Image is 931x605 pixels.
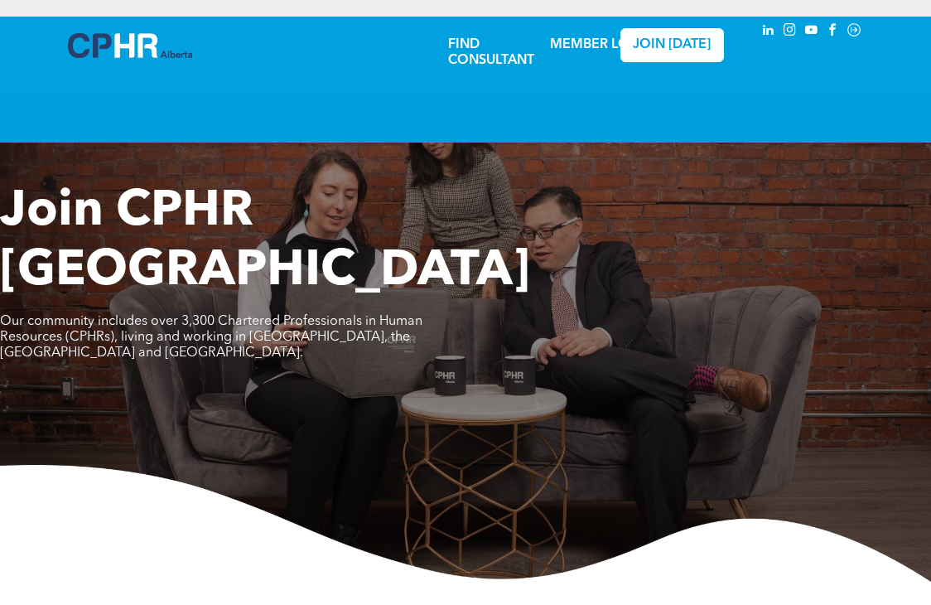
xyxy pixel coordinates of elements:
[780,21,798,43] a: instagram
[448,38,534,67] a: FIND CONSULTANT
[802,21,820,43] a: youtube
[633,37,711,53] span: JOIN [DATE]
[550,38,654,51] a: MEMBER LOGIN
[823,21,842,43] a: facebook
[845,21,863,43] a: Social network
[759,21,777,43] a: linkedin
[68,33,192,58] img: A blue and white logo for cp alberta
[620,28,724,62] a: JOIN [DATE]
